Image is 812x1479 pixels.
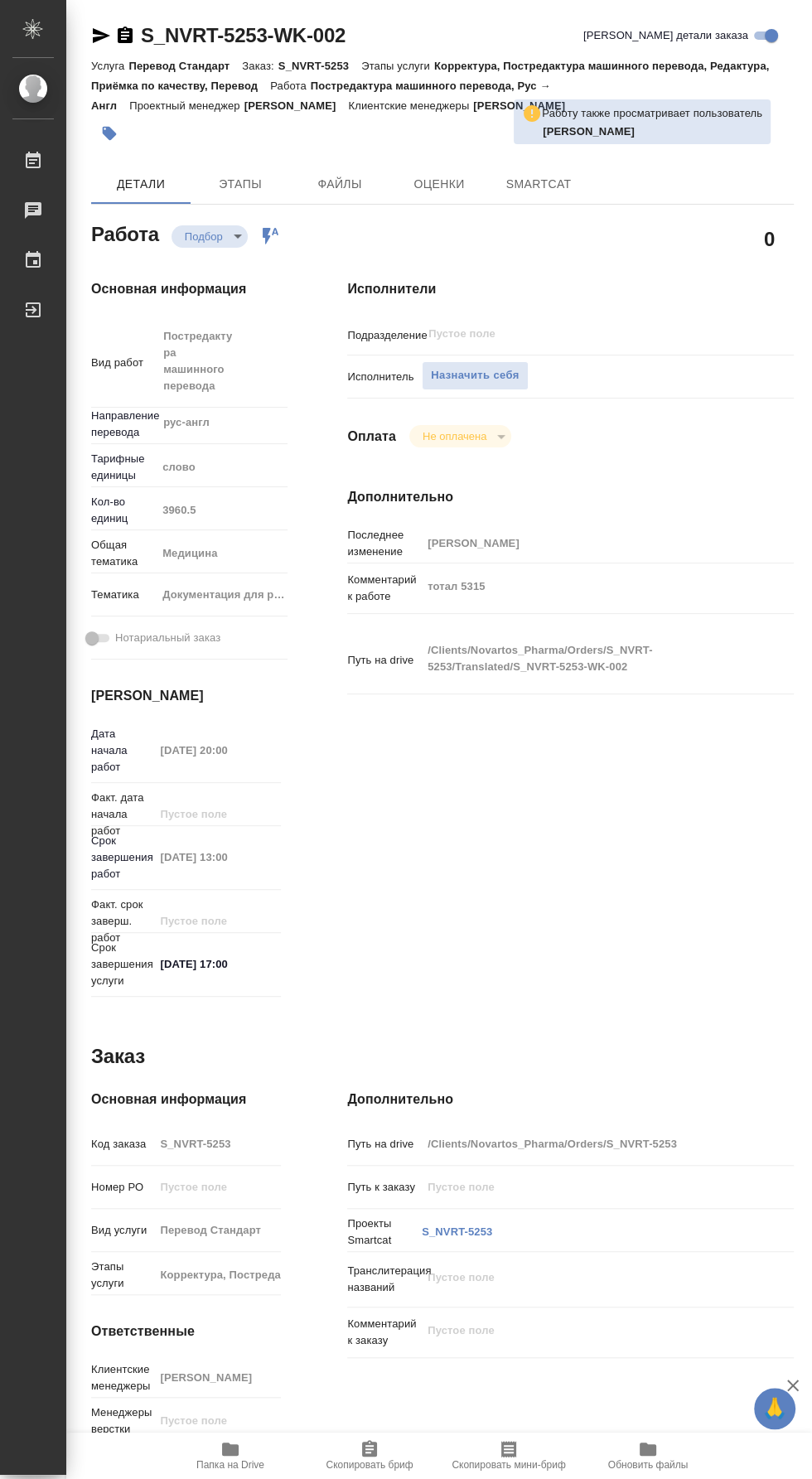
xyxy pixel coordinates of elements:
h4: Основная информация [91,1090,281,1109]
p: Клиентские менеджеры [91,1361,154,1394]
p: Номер РО [91,1179,154,1196]
p: Исполнитель [347,369,422,385]
p: Менеджеры верстки [91,1404,154,1438]
div: Медицина [157,539,307,568]
p: Путь на drive [347,652,422,669]
p: Вид услуги [91,1222,154,1239]
p: Этапы услуги [361,60,434,72]
input: Пустое поле [422,531,756,555]
p: Срок завершения работ [91,833,154,882]
input: Пустое поле [154,1218,281,1242]
input: Пустое поле [154,1409,281,1433]
input: Пустое поле [154,909,281,933]
input: Пустое поле [154,1263,281,1287]
button: Добавить тэг [91,115,128,152]
button: Папка на Drive [161,1433,300,1479]
a: S_NVRT-5253-WK-002 [141,24,346,46]
p: [PERSON_NAME] [473,99,578,112]
h4: [PERSON_NAME] [91,686,281,706]
p: Общая тематика [91,537,157,570]
button: Скопировать ссылку [115,26,135,46]
button: 🙏 [754,1388,795,1429]
input: Пустое поле [157,498,288,522]
span: Детали [101,174,181,195]
input: Пустое поле [427,324,718,344]
p: Тематика [91,587,157,603]
p: Постредактура машинного перевода, Рус → Англ [91,80,551,112]
p: Подразделение [347,327,422,344]
input: Пустое поле [154,1132,281,1156]
h4: Оплата [347,427,396,447]
span: Папка на Drive [196,1459,264,1471]
p: Последнее изменение [347,527,422,560]
button: Скопировать мини-бриф [439,1433,578,1479]
h4: Основная информация [91,279,281,299]
input: Пустое поле [154,1365,281,1390]
input: Пустое поле [154,845,281,869]
span: Назначить себя [431,366,519,385]
p: Тарифные единицы [91,451,157,484]
textarea: /Clients/Novartos_Pharma/Orders/S_NVRT-5253/Translated/S_NVRT-5253-WK-002 [422,636,756,681]
span: Скопировать бриф [326,1459,413,1471]
p: Проектный менеджер [129,99,244,112]
input: Пустое поле [154,738,281,762]
p: Этапы услуги [91,1259,154,1292]
input: Пустое поле [154,1175,281,1199]
b: [PERSON_NAME] [543,125,635,138]
span: Оценки [399,174,479,195]
p: Работу также просматривает пользователь [542,105,762,122]
p: Грабко Мария [543,123,762,140]
p: Комментарий к работе [347,572,422,605]
p: Услуга [91,60,128,72]
span: Нотариальный заказ [115,630,220,646]
h2: 0 [764,225,775,253]
p: Срок завершения услуги [91,940,154,989]
p: Кол-во единиц [91,494,157,527]
h4: Дополнительно [347,487,794,507]
button: Обновить файлы [578,1433,718,1479]
p: [PERSON_NAME] [244,99,349,112]
button: Назначить себя [422,361,528,390]
p: Вид работ [91,355,157,371]
button: Скопировать ссылку для ЯМессенджера [91,26,111,46]
div: Подбор [409,425,511,447]
p: Перевод Стандарт [128,60,242,72]
p: Факт. дата начала работ [91,790,154,839]
span: [PERSON_NAME] детали заказа [583,27,748,44]
h2: Заказ [91,1043,145,1070]
span: Скопировать мини-бриф [452,1459,565,1471]
input: Пустое поле [422,1132,756,1156]
span: Файлы [300,174,379,195]
p: Транслитерация названий [347,1263,422,1296]
p: Клиентские менеджеры [349,99,474,112]
p: Путь к заказу [347,1179,422,1196]
h2: Работа [91,218,159,248]
span: Этапы [201,174,280,195]
p: Направление перевода [91,408,157,441]
p: Проекты Smartcat [347,1216,422,1249]
button: Скопировать бриф [300,1433,439,1479]
span: Обновить файлы [608,1459,689,1471]
h4: Ответственные [91,1322,281,1341]
span: 🙏 [761,1391,789,1426]
span: SmartCat [499,174,578,195]
input: ✎ Введи что-нибудь [154,952,281,976]
button: Не оплачена [418,429,491,443]
p: Комментарий к заказу [347,1316,422,1349]
p: Факт. срок заверш. работ [91,897,154,946]
div: Подбор [172,225,248,248]
a: S_NVRT-5253 [422,1225,492,1238]
p: Заказ: [242,60,278,72]
div: слово [157,453,307,481]
p: Путь на drive [347,1136,422,1153]
p: Дата начала работ [91,726,154,776]
input: Пустое поле [422,1175,756,1199]
button: Подбор [180,230,228,244]
h4: Дополнительно [347,1090,794,1109]
p: Код заказа [91,1136,154,1153]
p: S_NVRT-5253 [278,60,361,72]
input: Пустое поле [154,802,281,826]
p: Работа [270,80,311,92]
div: Документация для рег. органов [157,581,307,609]
h4: Исполнители [347,279,794,299]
